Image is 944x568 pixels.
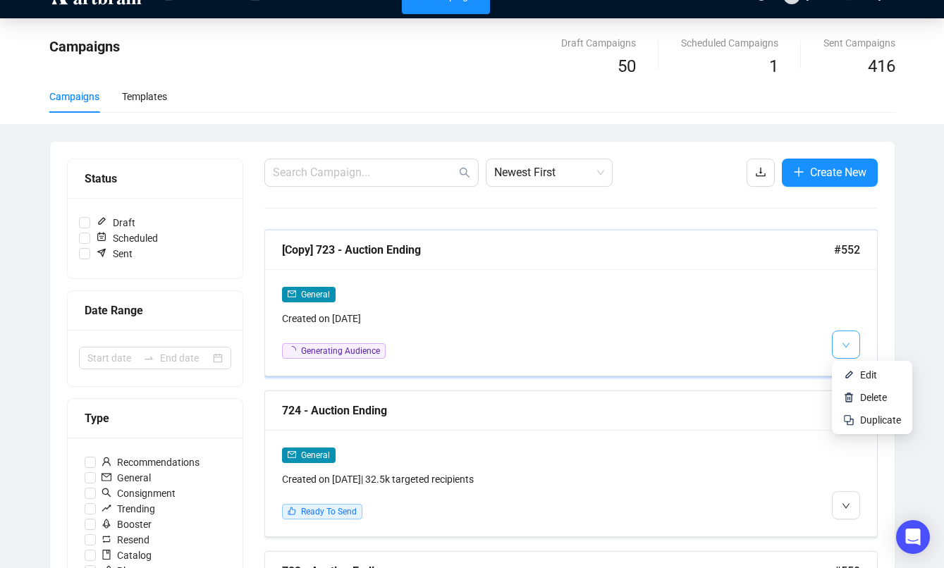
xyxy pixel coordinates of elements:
[860,369,877,381] span: Edit
[301,346,380,356] span: Generating Audience
[102,534,111,544] span: retweet
[96,548,157,563] span: Catalog
[102,457,111,467] span: user
[843,369,854,381] img: svg+xml;base64,PHN2ZyB4bWxucz0iaHR0cDovL3d3dy53My5vcmcvMjAwMC9zdmciIHhtbG5zOnhsaW5rPSJodHRwOi8vd3...
[87,350,137,366] input: Start date
[96,501,161,517] span: Trending
[282,241,834,259] div: [Copy] 723 - Auction Ending
[494,159,604,186] span: Newest First
[834,241,860,259] span: #552
[810,163,866,181] span: Create New
[618,56,636,76] span: 50
[286,345,296,355] span: loading
[896,520,930,554] div: Open Intercom Messenger
[868,56,895,76] span: 416
[122,89,167,104] div: Templates
[143,352,154,364] span: swap-right
[782,159,878,187] button: Create New
[842,502,850,510] span: down
[96,532,155,548] span: Resend
[860,392,887,403] span: Delete
[85,302,226,319] div: Date Range
[143,352,154,364] span: to
[96,455,205,470] span: Recommendations
[49,38,120,55] span: Campaigns
[301,450,330,460] span: General
[755,166,766,178] span: download
[273,164,456,181] input: Search Campaign...
[282,471,713,487] div: Created on [DATE] | 32.5k targeted recipients
[769,56,778,76] span: 1
[282,311,713,326] div: Created on [DATE]
[459,167,470,178] span: search
[96,470,157,486] span: General
[96,486,181,501] span: Consignment
[860,414,901,426] span: Duplicate
[288,507,296,515] span: like
[102,519,111,529] span: rocket
[301,507,357,517] span: Ready To Send
[96,517,157,532] span: Booster
[160,350,210,366] input: End date
[288,450,296,459] span: mail
[85,409,226,427] div: Type
[288,290,296,298] span: mail
[49,89,99,104] div: Campaigns
[102,550,111,560] span: book
[90,215,141,230] span: Draft
[264,390,878,537] a: 724 - Auction Ending#551mailGeneralCreated on [DATE]| 32.5k targeted recipientslikeReady To Send
[90,246,138,261] span: Sent
[843,392,854,403] img: svg+xml;base64,PHN2ZyB4bWxucz0iaHR0cDovL3d3dy53My5vcmcvMjAwMC9zdmciIHhtbG5zOnhsaW5rPSJodHRwOi8vd3...
[282,402,834,419] div: 724 - Auction Ending
[842,341,850,350] span: down
[793,166,804,178] span: plus
[823,35,895,51] div: Sent Campaigns
[561,35,636,51] div: Draft Campaigns
[264,230,878,376] a: [Copy] 723 - Auction Ending#552mailGeneralCreated on [DATE]loadingGenerating Audience
[301,290,330,300] span: General
[681,35,778,51] div: Scheduled Campaigns
[90,230,164,246] span: Scheduled
[102,503,111,513] span: rise
[102,488,111,498] span: search
[843,414,854,426] img: svg+xml;base64,PHN2ZyB4bWxucz0iaHR0cDovL3d3dy53My5vcmcvMjAwMC9zdmciIHdpZHRoPSIyNCIgaGVpZ2h0PSIyNC...
[102,472,111,482] span: mail
[85,170,226,187] div: Status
